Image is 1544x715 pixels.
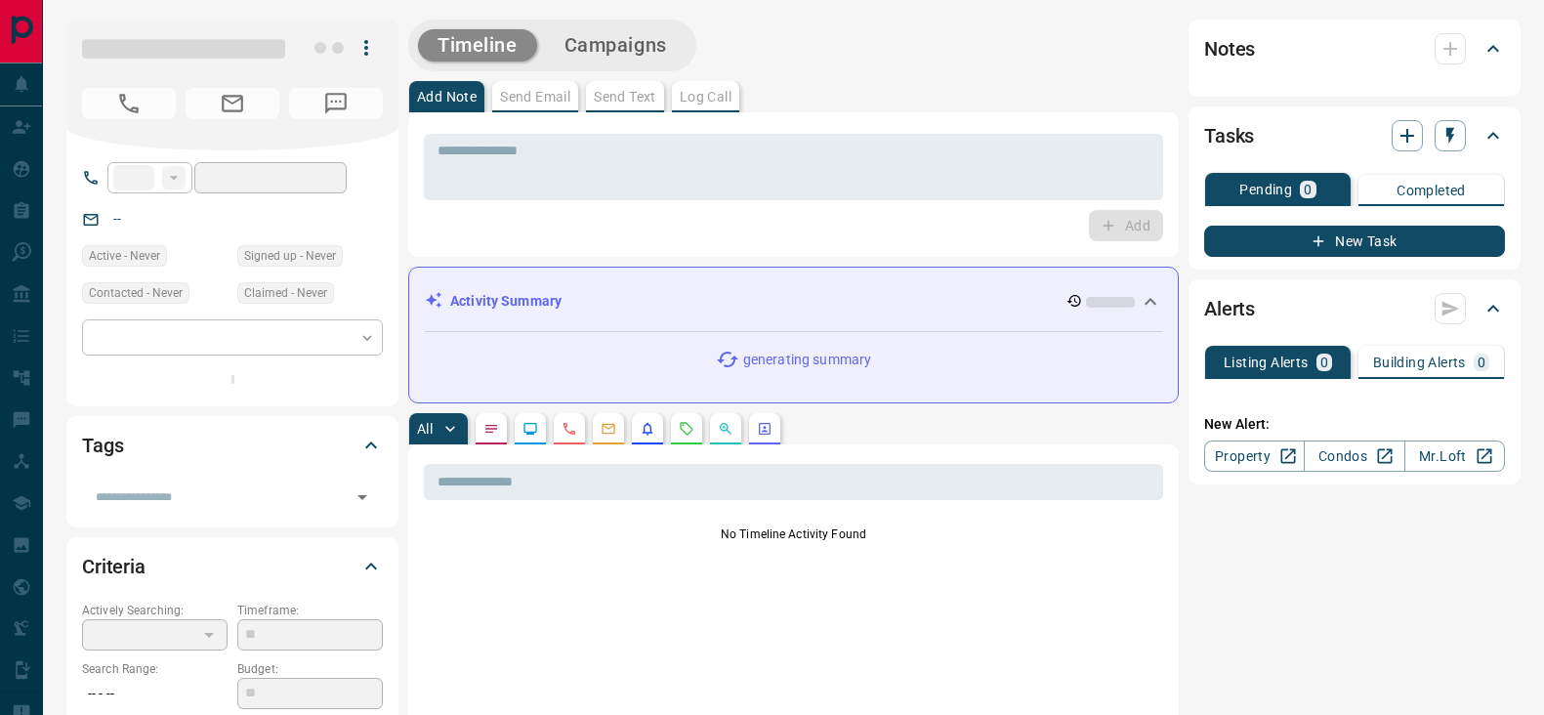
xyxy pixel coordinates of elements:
p: Timeframe: [237,602,383,619]
p: 0 [1478,356,1485,369]
div: Alerts [1204,285,1505,332]
h2: Criteria [82,551,146,582]
svg: Notes [483,421,499,437]
button: Campaigns [545,29,687,62]
p: -- - -- [82,678,228,710]
div: Activity Summary [425,283,1162,319]
p: New Alert: [1204,414,1505,435]
span: Active - Never [89,246,160,266]
svg: Agent Actions [757,421,772,437]
span: No Number [289,88,383,119]
a: Property [1204,441,1305,472]
div: Tags [82,422,383,469]
h2: Tags [82,430,123,461]
div: Criteria [82,543,383,590]
h2: Alerts [1204,293,1255,324]
button: Open [349,484,376,511]
p: Building Alerts [1373,356,1466,369]
a: Mr.Loft [1404,441,1505,472]
p: No Timeline Activity Found [424,526,1163,543]
p: 0 [1320,356,1328,369]
div: Tasks [1204,112,1505,159]
span: Contacted - Never [89,283,183,303]
p: Completed [1397,184,1466,197]
span: No Number [82,88,176,119]
svg: Requests [679,421,694,437]
div: Notes [1204,25,1505,72]
p: Budget: [237,660,383,678]
p: All [417,422,433,436]
h2: Tasks [1204,120,1254,151]
span: Signed up - Never [244,246,336,266]
svg: Emails [601,421,616,437]
p: Add Note [417,90,477,104]
svg: Opportunities [718,421,733,437]
p: 0 [1304,183,1312,196]
svg: Lead Browsing Activity [522,421,538,437]
span: No Email [186,88,279,119]
button: Timeline [418,29,537,62]
h2: Notes [1204,33,1255,64]
p: Search Range: [82,660,228,678]
p: generating summary [743,350,871,370]
a: Condos [1304,441,1404,472]
p: Actively Searching: [82,602,228,619]
button: New Task [1204,226,1505,257]
span: Claimed - Never [244,283,327,303]
p: Listing Alerts [1224,356,1309,369]
p: Activity Summary [450,291,562,312]
svg: Calls [562,421,577,437]
p: Pending [1239,183,1292,196]
a: -- [113,211,121,227]
svg: Listing Alerts [640,421,655,437]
